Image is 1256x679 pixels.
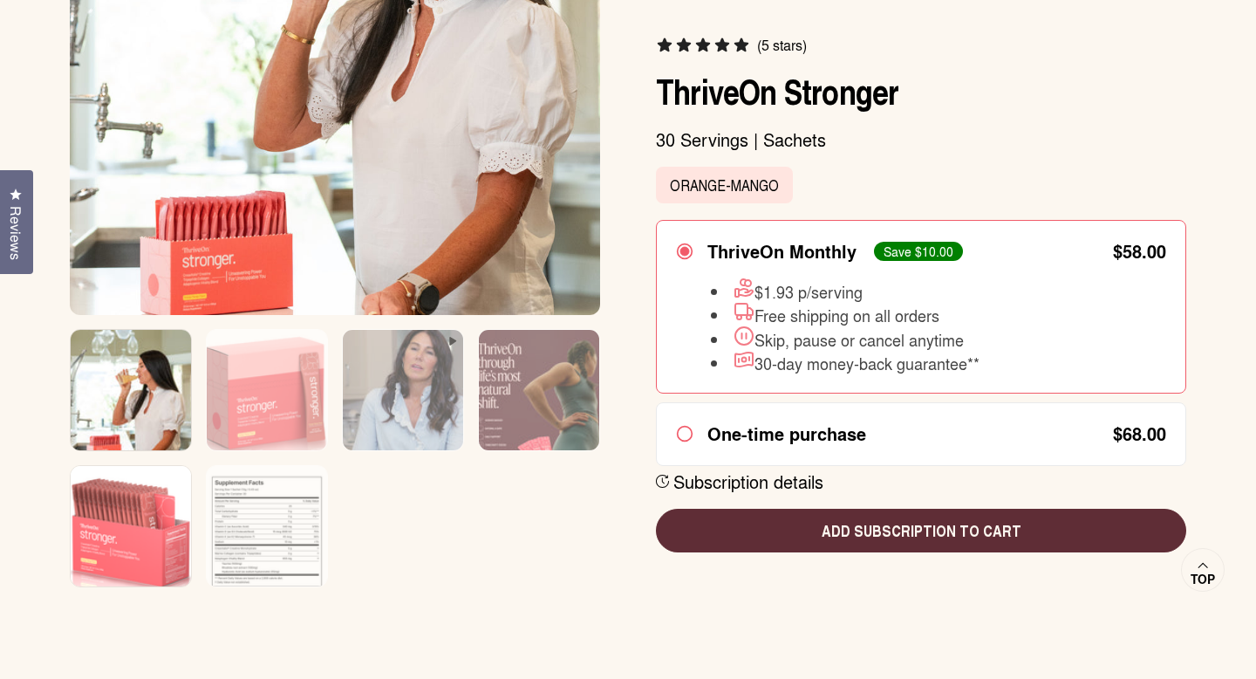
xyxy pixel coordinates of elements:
span: Reviews [4,206,27,260]
img: Box of ThriveOn Stronger supplement packets on a white background [71,466,191,611]
span: Add subscription to cart [670,519,1172,542]
div: One-time purchase [707,423,866,444]
div: Subscription details [673,470,823,493]
li: Free shipping on all orders [711,301,980,326]
p: 30 Servings | Sachets [656,127,1186,150]
span: (5 stars) [757,36,807,53]
h1: ThriveOn Stronger [656,70,1186,112]
label: Orange-Mango [656,167,793,203]
img: Box of ThriveOn Stronger supplement with a pink design on a white background [207,330,327,475]
li: $1.93 p/serving [711,277,980,301]
div: $58.00 [1113,243,1166,260]
div: Save $10.00 [874,242,963,261]
div: $68.00 [1113,425,1166,442]
li: 30-day money-back guarantee** [711,349,980,374]
button: Add subscription to cart [656,509,1186,552]
span: Top [1191,572,1215,587]
div: ThriveOn Monthly [707,241,857,262]
li: Skip, pause or cancel anytime [711,325,980,349]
